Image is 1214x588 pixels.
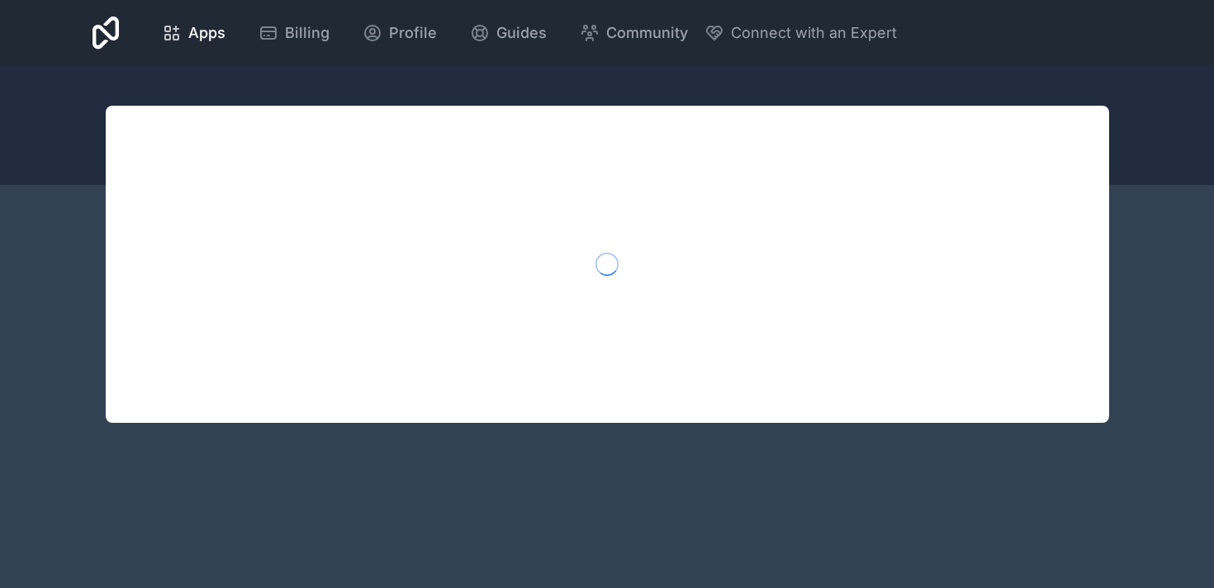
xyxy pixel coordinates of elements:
[188,21,225,45] span: Apps
[149,15,239,51] a: Apps
[245,15,343,51] a: Billing
[731,21,897,45] span: Connect with an Expert
[567,15,701,51] a: Community
[704,21,897,45] button: Connect with an Expert
[349,15,450,51] a: Profile
[606,21,688,45] span: Community
[389,21,437,45] span: Profile
[457,15,560,51] a: Guides
[285,21,330,45] span: Billing
[496,21,547,45] span: Guides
